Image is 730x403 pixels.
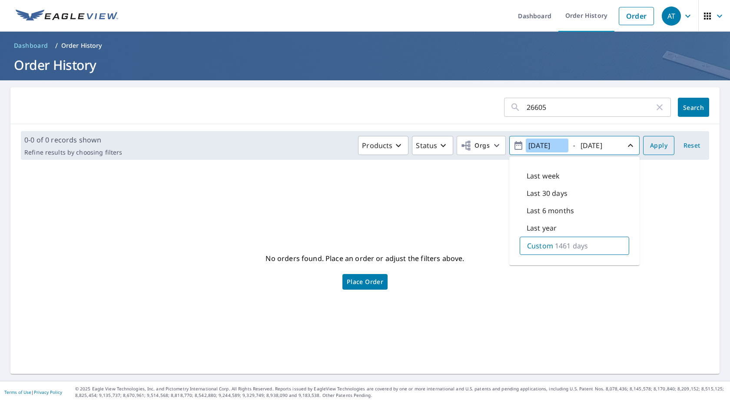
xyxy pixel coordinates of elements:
p: No orders found. Place an order or adjust the filters above. [265,251,464,265]
img: EV Logo [16,10,118,23]
div: Last 6 months [520,202,629,219]
nav: breadcrumb [10,39,720,53]
p: Products [362,140,392,151]
div: Last 30 days [520,185,629,202]
span: Apply [650,140,667,151]
button: Apply [643,136,674,155]
p: Order History [61,41,102,50]
div: Last year [520,219,629,237]
a: Privacy Policy [34,389,62,395]
a: Place Order [342,274,388,290]
a: Dashboard [10,39,52,53]
button: Products [358,136,408,155]
p: | [4,390,62,395]
button: Reset [678,136,706,155]
p: Last 6 months [527,205,574,216]
p: Custom [527,241,553,251]
p: Last week [527,171,560,181]
div: Last week [520,167,629,185]
h1: Order History [10,56,720,74]
p: © 2025 Eagle View Technologies, Inc. and Pictometry International Corp. All Rights Reserved. Repo... [75,386,726,399]
button: - [509,136,640,155]
span: Reset [681,140,702,151]
span: Search [685,103,702,112]
input: yyyy/mm/dd [578,139,620,152]
a: Order [619,7,654,25]
a: Terms of Use [4,389,31,395]
span: Orgs [461,140,490,151]
p: Last year [527,223,557,233]
p: Status [416,140,437,151]
p: 1461 days [555,241,588,251]
p: Last 30 days [527,188,567,198]
div: Custom1461 days [520,237,629,255]
span: Place Order [347,280,383,284]
input: Address, Report #, Claim ID, etc. [527,95,654,119]
button: Orgs [457,136,506,155]
li: / [55,40,58,51]
p: Refine results by choosing filters [24,149,122,156]
button: Search [678,98,709,117]
span: - [513,138,636,153]
button: Status [412,136,453,155]
p: 0-0 of 0 records shown [24,135,122,145]
input: yyyy/mm/dd [526,139,568,152]
span: Dashboard [14,41,48,50]
div: AT [662,7,681,26]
